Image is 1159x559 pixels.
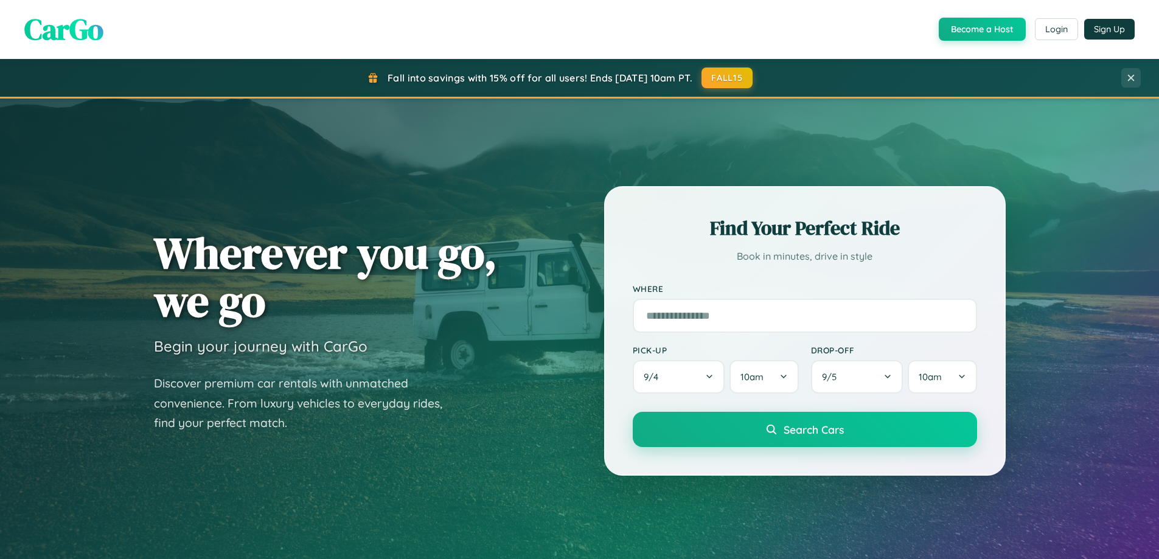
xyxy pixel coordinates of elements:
[633,412,977,447] button: Search Cars
[822,371,843,383] span: 9 / 5
[729,360,798,394] button: 10am
[633,345,799,355] label: Pick-up
[633,215,977,241] h2: Find Your Perfect Ride
[939,18,1026,41] button: Become a Host
[644,371,664,383] span: 9 / 4
[154,229,497,325] h1: Wherever you go, we go
[24,9,103,49] span: CarGo
[811,345,977,355] label: Drop-off
[908,360,976,394] button: 10am
[633,283,977,294] label: Where
[1035,18,1078,40] button: Login
[701,68,753,88] button: FALL15
[1084,19,1135,40] button: Sign Up
[811,360,903,394] button: 9/5
[919,371,942,383] span: 10am
[633,360,725,394] button: 9/4
[388,72,692,84] span: Fall into savings with 15% off for all users! Ends [DATE] 10am PT.
[784,423,844,436] span: Search Cars
[154,373,458,433] p: Discover premium car rentals with unmatched convenience. From luxury vehicles to everyday rides, ...
[633,248,977,265] p: Book in minutes, drive in style
[154,337,367,355] h3: Begin your journey with CarGo
[740,371,764,383] span: 10am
